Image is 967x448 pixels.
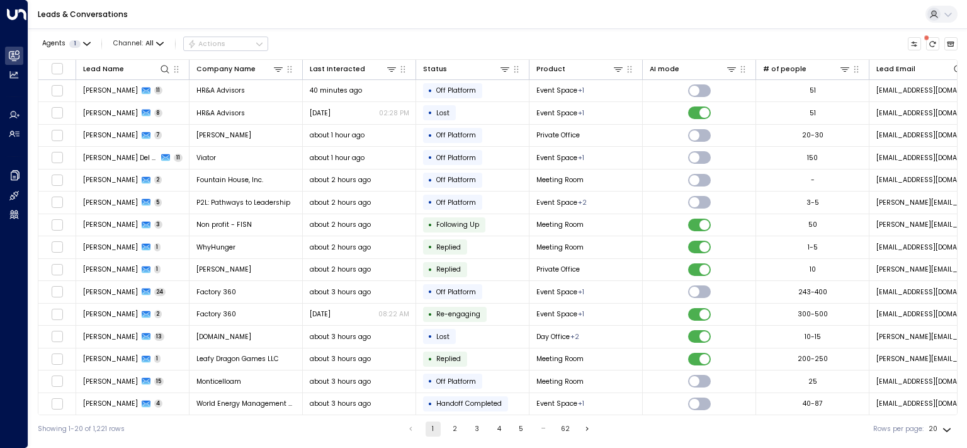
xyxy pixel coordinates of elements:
div: • [428,217,433,233]
span: Cheryl Savage [83,175,138,185]
span: Replied [436,265,461,274]
div: Actions [188,40,226,49]
span: Off Platform [436,198,476,207]
div: 51 [810,108,816,118]
span: Channel: [110,37,167,50]
span: Event Space [536,86,577,95]
span: Toggle select row [51,398,63,410]
span: about 2 hours ago [310,198,371,207]
div: Lead Name [83,64,124,75]
div: 10 [810,265,816,274]
button: Archived Leads [944,37,958,51]
div: 20 [929,422,954,437]
span: 7 [154,131,162,139]
span: Event Space [536,153,577,163]
span: Sophia Petreanu [83,377,138,386]
div: • [428,127,433,144]
div: Product [536,64,565,75]
span: Private Office [536,130,580,140]
div: Company Name [196,64,256,75]
span: Leafy Dragon Games LLC [196,354,279,364]
span: Meeting Room [536,377,584,386]
span: Replied [436,243,461,252]
div: 51 [810,86,816,95]
span: 1 [69,40,81,48]
div: 25 [808,377,817,386]
span: P2L: Pathways to Leadership [196,198,290,207]
span: Ramesh Sepehrrad [83,220,138,229]
span: Non profit - FISN [196,220,252,229]
div: Status [423,63,511,75]
span: 1 [154,355,161,363]
span: Event Space [536,198,577,207]
span: about 3 hours ago [310,354,371,364]
span: WhyHunger [196,243,235,252]
span: Off Platform [436,130,476,140]
span: Agents [42,40,65,47]
span: Handoff Completed [436,399,502,408]
span: Haley Ewing [83,130,138,140]
span: Day Office [536,332,570,342]
span: Martina Del Moro [83,153,158,163]
button: page 1 [426,422,441,437]
span: 1 [154,265,161,273]
div: 20-30 [802,130,823,140]
span: Itamar Zohar [83,287,138,297]
span: about 3 hours ago [310,332,371,342]
span: Jenique Jones [83,243,138,252]
span: about 2 hours ago [310,265,371,274]
div: • [428,105,433,121]
div: • [428,194,433,210]
div: • [428,261,433,278]
span: Lost [436,332,450,342]
div: 50 [808,220,817,229]
span: All [145,40,154,47]
span: Off Platform [436,287,476,297]
div: Meeting Room [578,108,584,118]
div: • [428,328,433,345]
span: Private Office [536,265,580,274]
label: Rows per page: [873,424,924,434]
div: Status [423,64,447,75]
span: 11 [154,86,163,95]
span: about 3 hours ago [310,377,371,386]
div: • [428,172,433,188]
span: Lost [436,108,450,118]
span: Toggle select row [51,152,63,164]
span: Toggle select row [51,219,63,231]
span: Off Platform [436,153,476,163]
div: Company Name [196,63,285,75]
span: There are new threads available. Refresh the grid to view the latest updates. [926,37,940,51]
span: Meeting Room [536,354,584,364]
div: Showing 1-20 of 1,221 rows [38,424,125,434]
span: about 3 hours ago [310,287,371,297]
div: Meeting Room [578,86,584,95]
span: Custom [436,309,480,319]
div: 1-5 [808,243,818,252]
span: Replied [436,354,461,364]
span: Meeting Room [536,243,584,252]
p: 02:28 PM [379,108,409,118]
span: Jenny Greeman [83,198,138,207]
span: Andrea Arvanigian [83,332,138,342]
span: Fountain House, Inc. [196,175,263,185]
span: 11 [174,154,183,162]
div: • [428,284,433,300]
div: AI mode [650,63,738,75]
div: Meeting Room [578,153,584,163]
div: 150 [807,153,818,163]
span: Ian Howard [83,354,138,364]
span: Toggle select row [51,241,63,253]
span: Sep 08, 2025 [310,108,331,118]
button: Go to page 2 [448,422,463,437]
span: Taylor [196,130,251,140]
div: Meeting Room,Private Office [578,198,587,207]
span: Off Platform [436,377,476,386]
button: Actions [183,37,268,52]
span: Toggle select row [51,197,63,209]
span: about 1 hour ago [310,130,365,140]
span: Toggle select row [51,308,63,320]
span: 15 [154,377,164,386]
div: Meeting Room [578,399,584,408]
span: World Energy Management Services [196,399,296,408]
